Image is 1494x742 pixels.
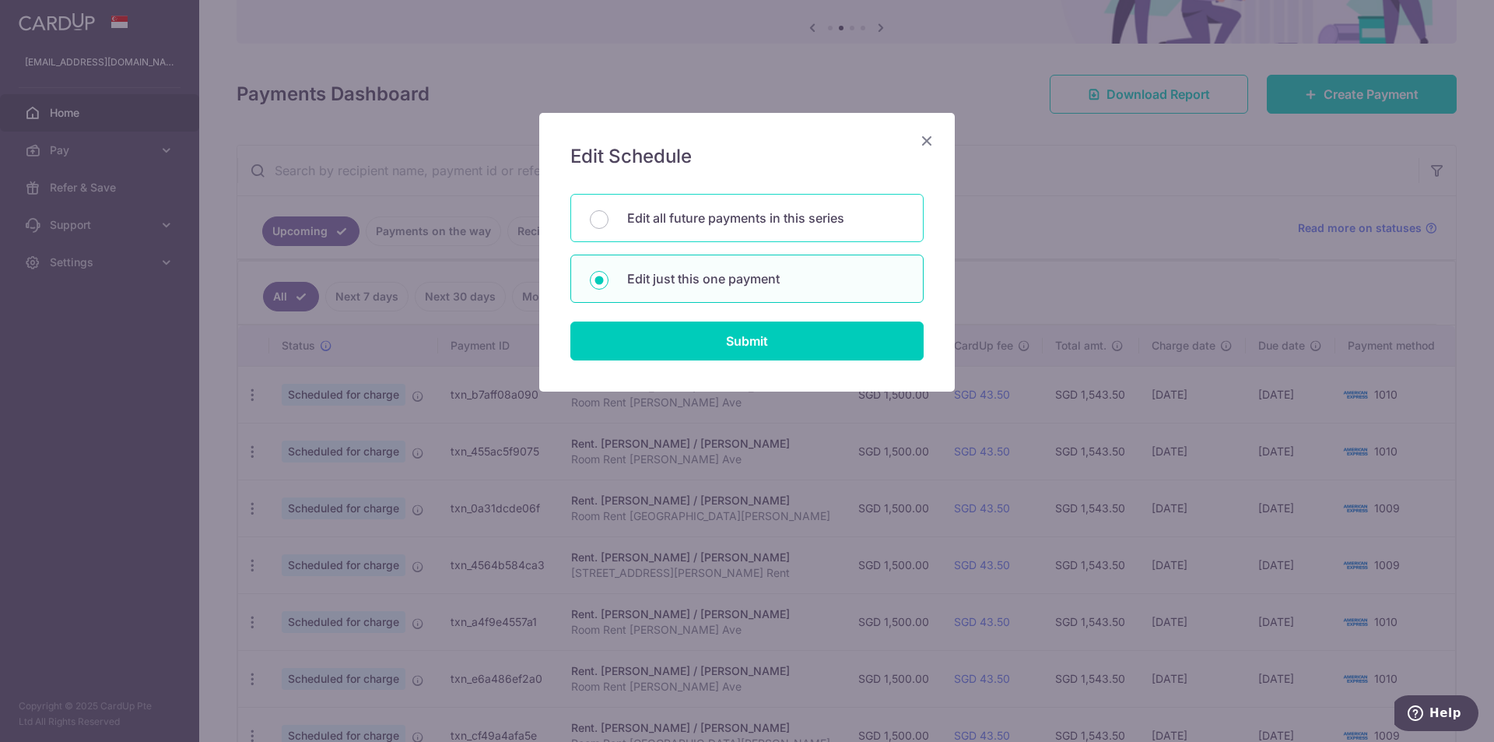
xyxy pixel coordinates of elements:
h5: Edit Schedule [570,144,924,169]
input: Submit [570,322,924,360]
button: Close [917,132,936,150]
p: Edit just this one payment [627,269,904,288]
iframe: Opens a widget where you can find more information [1394,695,1478,734]
p: Edit all future payments in this series [627,209,904,227]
